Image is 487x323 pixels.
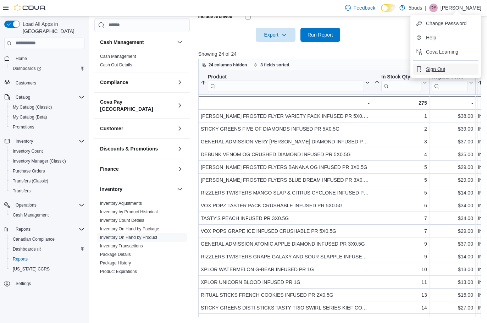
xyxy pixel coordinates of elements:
[100,78,174,86] button: Compliance
[100,165,119,172] h3: Finance
[201,112,370,120] div: [PERSON_NAME] FROSTED FLYER VARIETY PACK INFUSED PR 5X0.5G
[431,112,473,120] div: $38.00
[250,61,292,69] button: 3 fields sorted
[260,28,291,42] span: Export
[201,227,370,235] div: VOX POPS GRAPE ICE INFUSED CRUSHABLE PR 5X0.5G
[201,125,370,133] div: STICKY GREENS FIVE OF DIAMONDS INFUSED PR 5X0.5G
[1,92,87,102] button: Catalog
[100,125,123,132] h3: Customer
[10,235,84,243] span: Canadian Compliance
[7,64,87,73] a: Dashboards
[431,163,473,171] div: $29.00
[10,103,55,111] a: My Catalog (Classic)
[374,112,427,120] div: 1
[13,137,84,146] span: Inventory
[100,200,142,206] span: Inventory Adjustments
[374,137,427,146] div: 3
[100,165,174,172] button: Finance
[10,64,44,73] a: Dashboards
[201,265,370,274] div: XPLOR WATERMELON G-BEAR INFUSED PR 1G
[374,176,427,184] div: 5
[201,303,370,312] div: STICKY GREENS DISTI STICKS TASTY TRIO SWIRL SERIES KIEF COATED & INFUSED PR 3X0.5G
[13,93,84,102] span: Catalog
[441,4,481,12] p: [PERSON_NAME]
[100,125,174,132] button: Customer
[13,137,36,146] button: Inventory
[10,255,84,263] span: Reports
[374,265,427,274] div: 10
[374,150,427,159] div: 4
[13,201,39,209] button: Operations
[176,185,184,193] button: Inventory
[208,73,364,80] div: Product
[374,163,427,171] div: 5
[10,211,84,219] span: Cash Management
[100,243,143,248] a: Inventory Transactions
[431,278,473,286] div: $13.00
[308,31,333,38] span: Run Report
[7,146,87,156] button: Inventory Count
[201,214,370,223] div: TASTY'S PEACH INFUSED PR 3X0.5G
[10,245,44,253] a: Dashboards
[208,73,364,92] div: Product
[176,38,184,46] button: Cash Management
[100,38,144,45] h3: Cash Management
[431,188,473,197] div: $14.00
[100,201,142,206] a: Inventory Adjustments
[431,176,473,184] div: $29.00
[1,224,87,234] button: Reports
[342,1,378,15] a: Feedback
[13,124,34,130] span: Promotions
[100,145,174,152] button: Discounts & Promotions
[374,125,427,133] div: 2
[431,150,473,159] div: $35.00
[13,212,49,218] span: Cash Management
[13,246,41,252] span: Dashboards
[10,255,31,263] a: Reports
[10,187,84,195] span: Transfers
[13,148,43,154] span: Inventory Count
[431,73,473,92] button: Regular Price
[100,145,158,152] h3: Discounts & Promotions
[374,291,427,299] div: 13
[10,113,84,121] span: My Catalog (Beta)
[13,188,31,194] span: Transfers
[426,34,436,41] span: Help
[100,234,157,240] span: Inventory On Hand by Product
[14,4,46,11] img: Cova
[13,236,55,242] span: Canadian Compliance
[201,73,370,92] button: Product
[16,226,31,232] span: Reports
[176,144,184,153] button: Discounts & Promotions
[200,99,370,107] div: -
[100,62,132,67] a: Cash Out Details
[7,186,87,196] button: Transfers
[100,53,136,59] span: Cash Management
[7,102,87,112] button: My Catalog (Classic)
[374,252,427,261] div: 9
[16,281,31,286] span: Settings
[201,150,370,159] div: DEBUNK VENOM OG CRUSHED DIAMOND INFUSED PR 5X0.5G
[10,235,57,243] a: Canadian Compliance
[13,225,33,234] button: Reports
[100,217,144,223] span: Inventory Count Details
[13,279,34,288] a: Settings
[10,147,46,155] a: Inventory Count
[431,4,437,12] span: DY
[10,187,33,195] a: Transfers
[10,245,84,253] span: Dashboards
[431,137,473,146] div: $37.00
[431,99,473,107] div: -
[13,168,45,174] span: Purchase Orders
[300,28,340,42] button: Run Report
[100,268,137,274] span: Product Expirations
[10,167,48,175] a: Purchase Orders
[7,234,87,244] button: Canadian Compliance
[374,214,427,223] div: 7
[374,73,427,92] button: In Stock Qty
[100,260,131,265] a: Package History
[199,61,250,69] button: 24 columns hidden
[7,264,87,274] button: [US_STATE] CCRS
[100,209,158,214] a: Inventory by Product Historical
[201,291,370,299] div: RITUAL STICKS FRENCH COOKIES INFUSED PR 2X0.5G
